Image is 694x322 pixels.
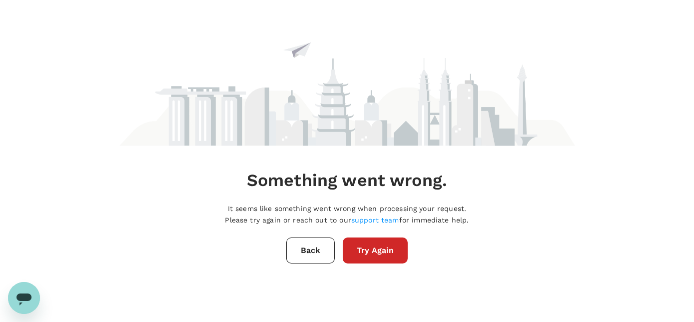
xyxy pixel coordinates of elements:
p: It seems like something went wrong when processing your request. Please try again or reach out to... [225,203,469,225]
button: Back [286,237,335,263]
button: Try Again [343,237,408,263]
a: support team [351,216,399,224]
iframe: Button to launch messaging window [8,282,40,314]
h4: Something went wrong. [247,170,447,191]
